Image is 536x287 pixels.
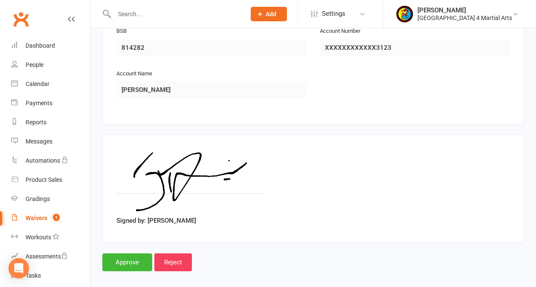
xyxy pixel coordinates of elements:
label: Account Number [320,27,360,36]
label: Signed by: [PERSON_NAME] [116,215,196,226]
input: Approve [102,253,152,271]
span: 1 [53,214,60,221]
img: thumb_image1683609340.png [396,6,413,23]
a: Clubworx [10,9,32,30]
div: Reports [26,119,46,126]
label: BSB [116,27,127,36]
div: Messages [26,138,52,145]
a: Tasks [11,266,90,285]
a: Waivers 1 [11,209,90,228]
div: Tasks [26,272,41,279]
div: Payments [26,100,52,106]
a: Dashboard [11,36,90,55]
a: Messages [11,132,90,151]
div: Waivers [26,215,47,221]
label: Account Name [116,69,152,78]
div: [GEOGRAPHIC_DATA] 4 Martial Arts [417,14,512,22]
img: image1757313823.png [116,149,266,212]
span: Add [266,11,276,17]
a: Assessments [11,247,90,266]
div: Automations [26,157,60,164]
a: Gradings [11,189,90,209]
a: Workouts [11,228,90,247]
a: Product Sales [11,170,90,189]
div: Open Intercom Messenger [9,258,29,278]
a: Payments [11,94,90,113]
a: Automations [11,151,90,170]
div: Gradings [26,195,50,202]
div: Dashboard [26,42,55,49]
a: Calendar [11,75,90,94]
input: Search... [112,8,240,20]
button: Add [251,7,287,21]
div: Product Sales [26,176,62,183]
div: [PERSON_NAME] [417,6,512,14]
div: Workouts [26,234,51,241]
div: Calendar [26,80,49,87]
input: Reject [154,253,192,271]
span: Settings [322,4,345,23]
div: Assessments [26,253,68,260]
a: Reports [11,113,90,132]
a: People [11,55,90,75]
div: People [26,61,43,68]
